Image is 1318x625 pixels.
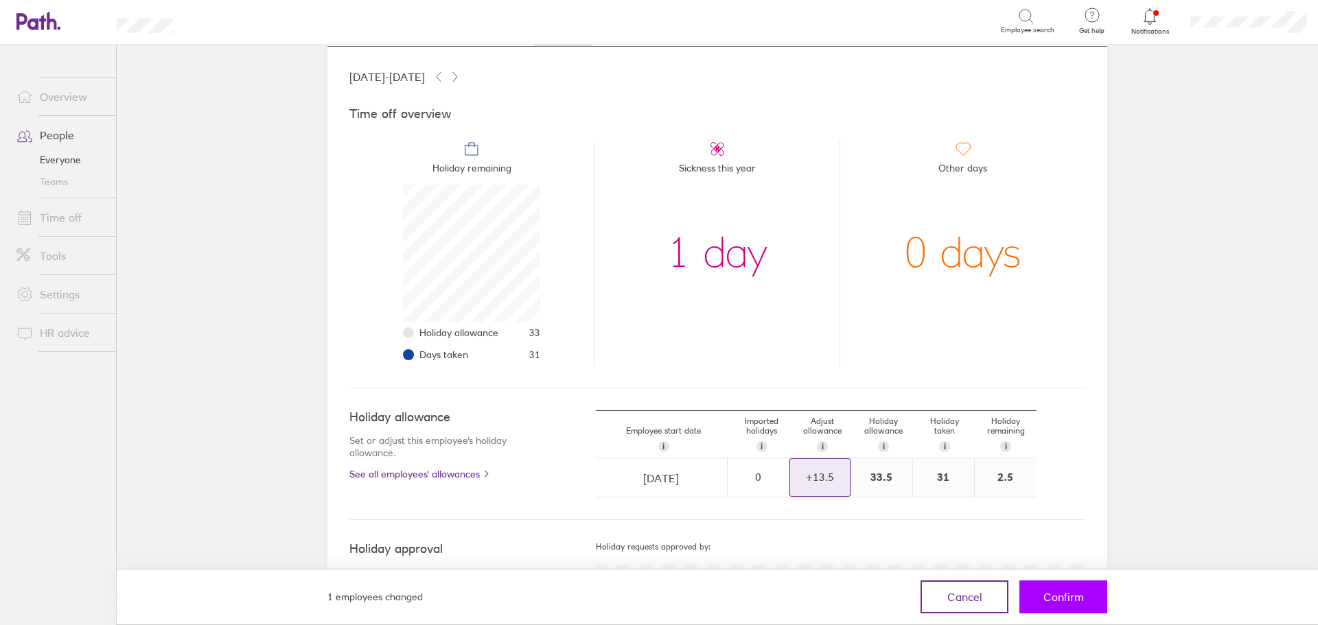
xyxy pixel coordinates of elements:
[1043,591,1084,603] span: Confirm
[1070,27,1114,35] span: Get help
[904,185,1021,322] div: 0 days
[728,471,788,483] div: 0
[913,458,974,497] div: 31
[5,171,116,193] a: Teams
[349,434,541,459] p: Set or adjust this employee's holiday allowance.
[1128,27,1172,36] span: Notifications
[529,349,540,360] span: 31
[596,421,731,458] div: Employee start date
[851,458,912,497] div: 33.5
[944,441,946,452] span: i
[349,469,541,480] a: See all employees' allowances
[975,458,1037,497] div: 2.5
[211,14,246,27] div: Search
[792,411,853,458] div: Adjust allowance
[938,157,987,185] span: Other days
[914,411,975,458] div: Holiday taken
[667,185,767,322] div: 1 day
[761,441,763,452] span: i
[5,319,116,346] a: HR advice
[662,441,664,452] span: i
[597,459,726,497] input: dd/mm/yyyy
[975,411,1037,458] div: Holiday remaining
[432,157,511,185] span: Holiday remaining
[529,327,540,338] span: 33
[883,441,885,452] span: i
[349,410,541,425] h4: Holiday allowance
[5,121,116,149] a: People
[419,349,468,360] span: Days taken
[327,589,423,604] div: 1 employees changed
[349,107,1085,121] h4: Time off overview
[1128,7,1172,36] a: Notifications
[947,591,982,603] span: Cancel
[596,542,1085,552] h5: Holiday requests approved by:
[419,327,498,338] span: Holiday allowance
[349,71,425,83] span: [DATE] - [DATE]
[5,204,116,231] a: Time off
[349,542,596,556] h4: Holiday approval
[5,281,116,308] a: Settings
[5,242,116,270] a: Tools
[853,411,914,458] div: Holiday allowance
[1005,441,1007,452] span: i
[679,157,756,185] span: Sickness this year
[731,411,792,458] div: Imported holidays
[822,441,824,452] span: i
[1001,26,1054,34] span: Employee search
[921,580,1008,613] button: Cancel
[5,149,116,171] a: Everyone
[790,471,850,483] div: + 13.5
[5,83,116,110] a: Overview
[1019,580,1107,613] button: Confirm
